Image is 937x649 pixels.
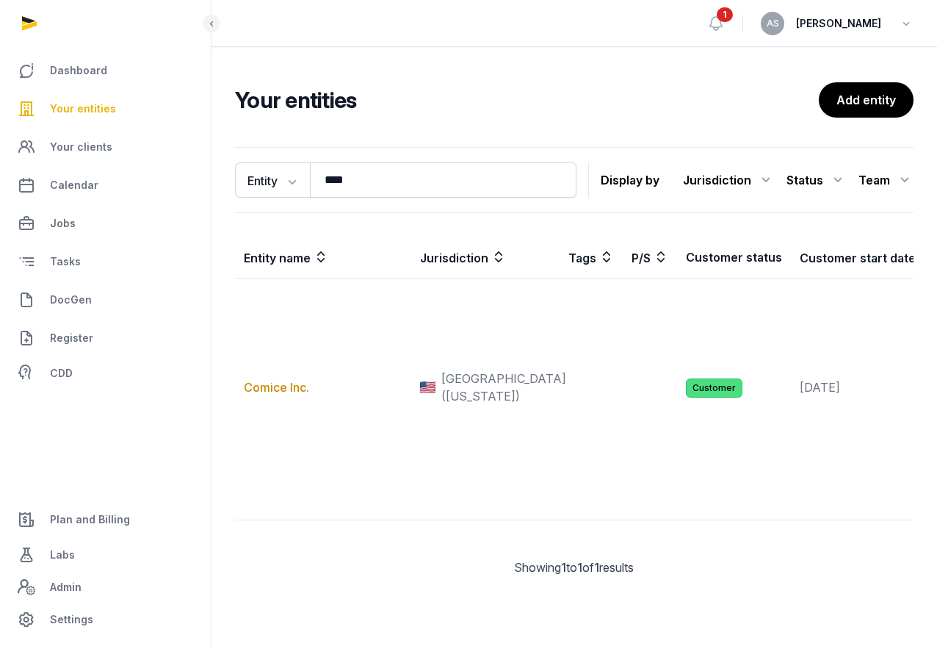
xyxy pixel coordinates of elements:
a: Admin [12,573,199,602]
a: Add entity [819,82,914,118]
div: Showing to of results [235,559,914,576]
span: Jobs [50,215,76,232]
a: Register [12,320,199,356]
a: Calendar [12,168,199,203]
span: Customer [686,379,742,398]
th: Tags [560,237,623,279]
span: Settings [50,611,93,628]
a: Tasks [12,244,199,279]
a: Settings [12,602,199,637]
div: Team [858,168,914,192]
th: Jurisdiction [411,237,560,279]
a: Dashboard [12,53,199,88]
span: Your clients [50,138,112,156]
span: Your entities [50,100,116,118]
span: 1 [577,560,582,575]
a: Comice Inc. [244,380,309,395]
span: Tasks [50,253,81,270]
th: Customer status [677,237,791,279]
a: CDD [12,359,199,388]
span: Dashboard [50,62,107,79]
span: Register [50,329,93,347]
a: Jobs [12,206,199,241]
a: Your entities [12,91,199,126]
a: Your clients [12,129,199,165]
a: DocGen [12,282,199,318]
div: Status [786,168,847,192]
th: Entity name [235,237,411,279]
span: AS [767,19,779,28]
span: Admin [50,578,82,596]
span: 1 [594,560,599,575]
a: Labs [12,537,199,573]
span: CDD [50,365,73,382]
button: Entity [235,162,310,198]
span: 1 [717,7,733,22]
p: Display by [601,168,659,192]
span: [GEOGRAPHIC_DATA] ([US_STATE]) [441,370,566,405]
div: Jurisdiction [683,168,775,192]
button: AS [761,12,784,35]
span: DocGen [50,291,92,309]
span: Labs [50,546,75,564]
th: P/S [623,237,677,279]
span: [PERSON_NAME] [796,15,881,32]
a: Plan and Billing [12,502,199,537]
h2: Your entities [235,87,819,113]
span: 1 [561,560,566,575]
span: Plan and Billing [50,511,130,528]
span: Calendar [50,176,98,194]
